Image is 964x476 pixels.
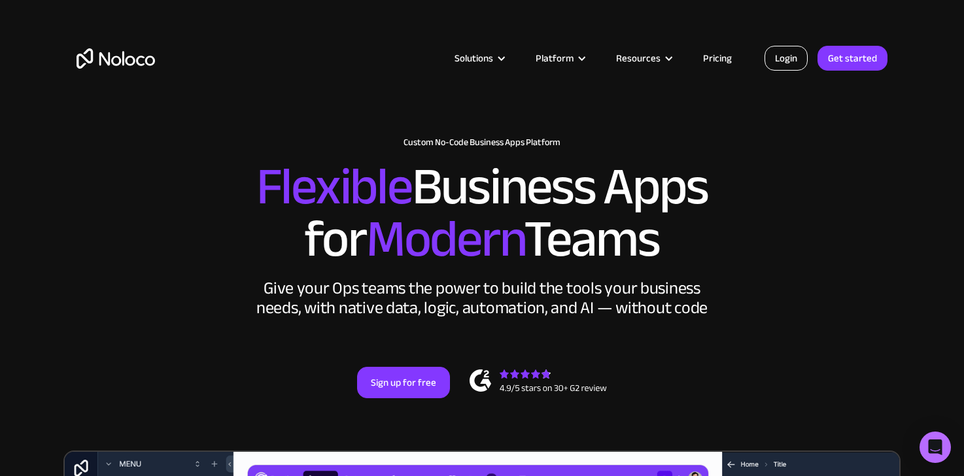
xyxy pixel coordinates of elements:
[536,50,574,67] div: Platform
[357,367,450,398] a: Sign up for free
[77,161,887,265] h2: Business Apps for Teams
[438,50,519,67] div: Solutions
[366,190,524,288] span: Modern
[519,50,600,67] div: Platform
[256,138,412,235] span: Flexible
[818,46,887,71] a: Get started
[77,48,155,69] a: home
[600,50,687,67] div: Resources
[687,50,748,67] a: Pricing
[253,279,711,318] div: Give your Ops teams the power to build the tools your business needs, with native data, logic, au...
[920,432,951,463] div: Open Intercom Messenger
[455,50,493,67] div: Solutions
[765,46,808,71] a: Login
[77,137,887,148] h1: Custom No-Code Business Apps Platform
[616,50,661,67] div: Resources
